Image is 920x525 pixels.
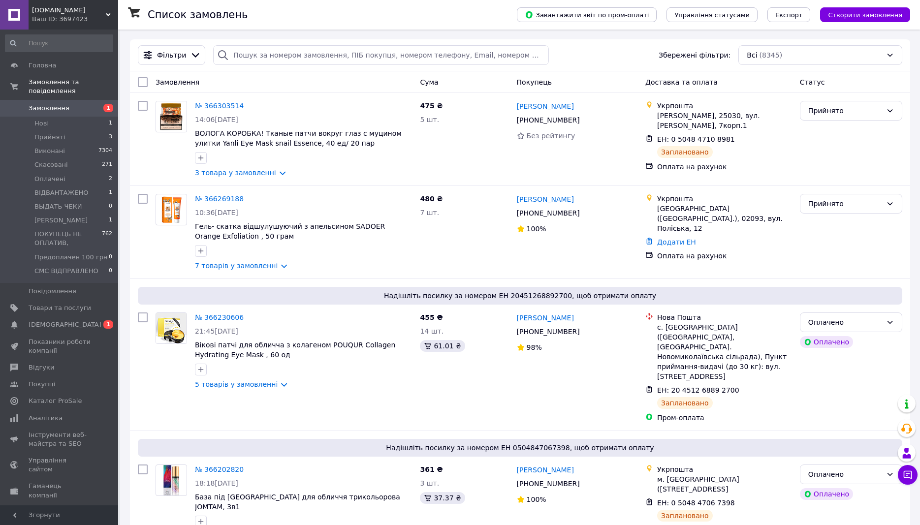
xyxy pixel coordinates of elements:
span: 361 ₴ [420,465,443,473]
span: Доставка та оплата [645,78,718,86]
div: Укрпошта [657,464,792,474]
div: [GEOGRAPHIC_DATA] ([GEOGRAPHIC_DATA].), 02093, вул. Поліська, 12 [657,204,792,233]
a: База під [GEOGRAPHIC_DATA] для обличчя трикольорова JOMTAM, 3в1 [195,493,400,511]
button: Завантажити звіт по пром-оплаті [517,7,657,22]
span: bioaqua.dp.ua [32,6,106,15]
span: Управління сайтом [29,456,91,474]
span: 5 шт. [420,116,439,124]
img: Фото товару [157,101,186,132]
span: Предоплачен 100 грн [34,253,108,262]
span: [PERSON_NAME] [34,216,88,225]
div: [PERSON_NAME], 25030, вул. [PERSON_NAME], 7корп.1 [657,111,792,130]
a: 5 товарів у замовленні [195,380,278,388]
span: Cума [420,78,438,86]
span: Покупець [517,78,552,86]
span: 7 шт. [420,209,439,216]
div: Прийнято [808,198,882,209]
div: Оплачено [800,336,853,348]
span: 0 [109,267,112,276]
button: Створити замовлення [820,7,910,22]
span: 18:18[DATE] [195,479,238,487]
button: Управління статусами [666,7,758,22]
span: Гаманець компанії [29,482,91,499]
span: 3 [109,133,112,142]
span: Повідомлення [29,287,76,296]
span: 7304 [98,147,112,155]
span: Фільтри [157,50,186,60]
div: с. [GEOGRAPHIC_DATA] ([GEOGRAPHIC_DATA], [GEOGRAPHIC_DATA]. Новомиколаївська сільрада), Пункт при... [657,322,792,381]
span: Показники роботи компанії [29,338,91,355]
span: [DEMOGRAPHIC_DATA] [29,320,101,329]
span: 475 ₴ [420,102,443,110]
span: Гель- скатка відшулушуючий з апельсином SADOER Orange Exfoliation , 50 грам [195,222,385,240]
span: 271 [102,160,112,169]
div: Заплановано [657,397,713,409]
span: 0 [109,202,112,211]
a: № 366230606 [195,313,244,321]
span: [PHONE_NUMBER] [517,328,580,336]
a: Вікові патчі для обличча з колагеном POUQUR Collagen Hydrating Eye Mask , 60 од [195,341,395,359]
div: 37.37 ₴ [420,492,465,504]
input: Пошук [5,34,113,52]
a: № 366269188 [195,195,244,203]
span: Виконані [34,147,65,155]
div: Нова Пошта [657,312,792,322]
span: Створити замовлення [828,11,902,19]
span: Інструменти веб-майстра та SEO [29,431,91,448]
span: ВЫДАТЬ ЧЕКИ [34,202,82,211]
img: Фото товару [163,465,179,495]
span: Всі [747,50,757,60]
h1: Список замовлень [148,9,248,21]
span: 762 [102,230,112,247]
span: 100% [527,225,546,233]
a: ВОЛОГА КОРОБКА! Тканые патчи вокруг глаз с муцином улитки Yanli Eye Mask snail Essence, 40 ед/ 20... [195,129,402,147]
span: Оплачені [34,175,65,184]
span: Експорт [775,11,803,19]
a: [PERSON_NAME] [517,465,574,475]
span: [PHONE_NUMBER] [517,116,580,124]
span: Управління статусами [674,11,750,19]
div: Оплачено [808,317,882,328]
span: Замовлення [156,78,199,86]
span: 1 [109,188,112,197]
span: 3 шт. [420,479,439,487]
span: Скасовані [34,160,68,169]
span: 1 [109,216,112,225]
span: ЕН: 0 5048 4706 7398 [657,499,735,507]
a: [PERSON_NAME] [517,313,574,323]
div: Пром-оплата [657,413,792,423]
a: № 366303514 [195,102,244,110]
span: ЕН: 0 5048 4710 8981 [657,135,735,143]
span: ЕН: 20 4512 6889 2700 [657,386,739,394]
div: Укрпошта [657,101,792,111]
button: Експорт [767,7,811,22]
span: 14 шт. [420,327,444,335]
span: 0 [109,253,112,262]
span: Аналітика [29,414,63,423]
span: [PHONE_NUMBER] [517,480,580,488]
span: 10:36[DATE] [195,209,238,216]
a: Фото товару [156,464,187,496]
span: 14:06[DATE] [195,116,238,124]
span: Головна [29,61,56,70]
span: Відгуки [29,363,54,372]
div: Заплановано [657,146,713,158]
a: Додати ЕН [657,238,696,246]
img: Фото товару [159,194,185,225]
span: 1 [103,104,113,112]
div: Ваш ID: 3697423 [32,15,118,24]
span: 480 ₴ [420,195,443,203]
span: Каталог ProSale [29,397,82,405]
span: Без рейтингу [527,132,575,140]
span: 98% [527,343,542,351]
span: Прийняті [34,133,65,142]
span: ПОКУПЕЦЬ НЕ ОПЛАТИВ, [34,230,102,247]
div: Укрпошта [657,194,792,204]
a: 3 товара у замовленні [195,169,276,177]
span: Надішліть посилку за номером ЕН 0504847067398, щоб отримати оплату [142,443,898,453]
span: 1 [103,320,113,329]
div: Оплачено [800,488,853,500]
span: Завантажити звіт по пром-оплаті [525,10,649,19]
